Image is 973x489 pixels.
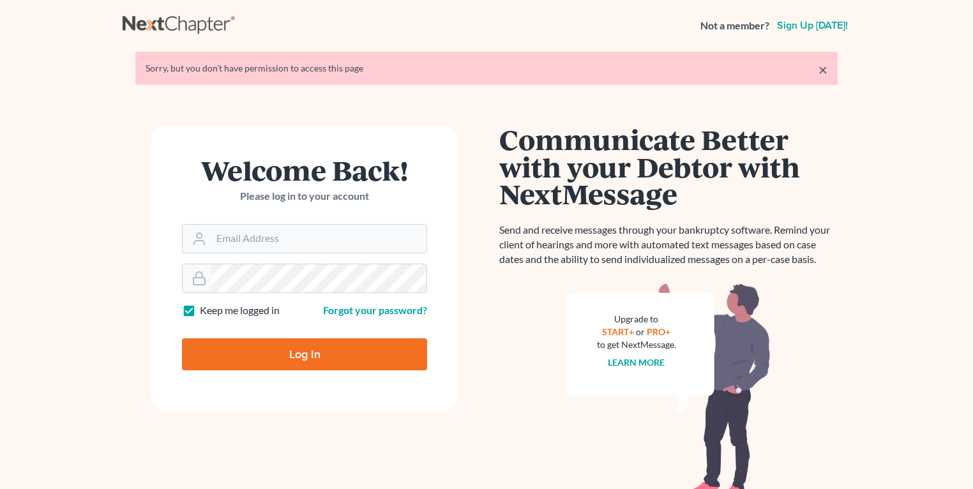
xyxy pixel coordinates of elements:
[608,357,665,368] a: Learn more
[700,19,769,33] strong: Not a member?
[200,303,280,318] label: Keep me logged in
[211,225,426,253] input: Email Address
[182,338,427,370] input: Log In
[603,326,635,337] a: START+
[647,326,671,337] a: PRO+
[597,338,676,351] div: to get NextMessage.
[146,62,827,75] div: Sorry, but you don't have permission to access this page
[818,62,827,77] a: ×
[774,20,850,31] a: Sign up [DATE]!
[499,126,838,207] h1: Communicate Better with your Debtor with NextMessage
[323,304,427,316] a: Forgot your password?
[637,326,645,337] span: or
[597,313,676,326] div: Upgrade to
[182,189,427,204] p: Please log in to your account
[499,223,838,267] p: Send and receive messages through your bankruptcy software. Remind your client of hearings and mo...
[182,156,427,184] h1: Welcome Back!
